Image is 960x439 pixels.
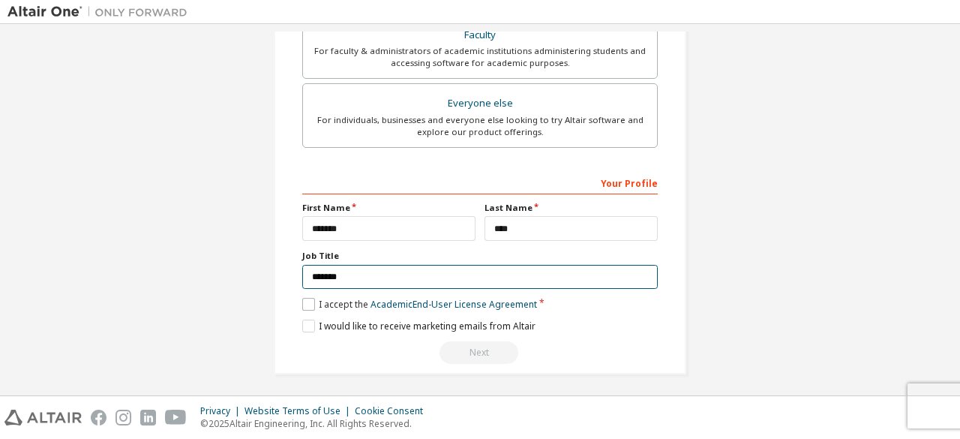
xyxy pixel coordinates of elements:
[302,250,658,262] label: Job Title
[484,202,658,214] label: Last Name
[140,410,156,425] img: linkedin.svg
[302,170,658,194] div: Your Profile
[312,45,648,69] div: For faculty & administrators of academic institutions administering students and accessing softwa...
[302,202,475,214] label: First Name
[370,298,537,311] a: Academic End-User License Agreement
[302,298,537,311] label: I accept the
[312,93,648,114] div: Everyone else
[312,25,648,46] div: Faculty
[355,405,432,417] div: Cookie Consent
[302,320,535,332] label: I would like to receive marketing emails from Altair
[244,405,355,417] div: Website Terms of Use
[4,410,82,425] img: altair_logo.svg
[200,405,244,417] div: Privacy
[7,5,195,20] img: Altair One
[302,341,658,364] div: Read and acccept EULA to continue
[165,410,187,425] img: youtube.svg
[115,410,131,425] img: instagram.svg
[312,114,648,138] div: For individuals, businesses and everyone else looking to try Altair software and explore our prod...
[91,410,106,425] img: facebook.svg
[200,417,432,430] p: © 2025 Altair Engineering, Inc. All Rights Reserved.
